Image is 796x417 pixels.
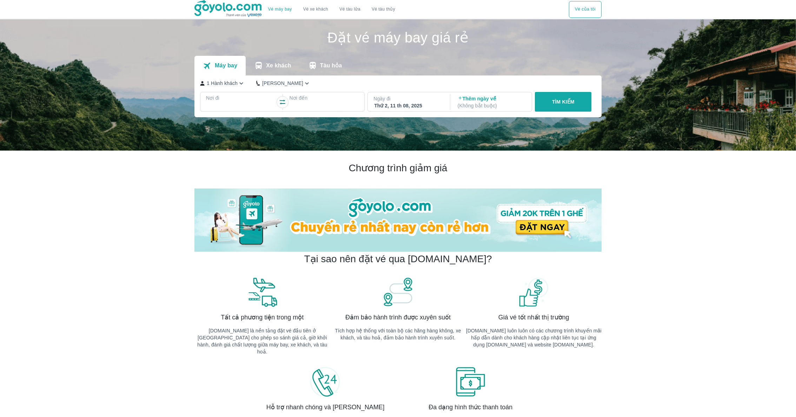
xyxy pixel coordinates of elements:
h1: Đặt vé máy bay giá rẻ [194,31,602,45]
div: Thứ 2, 11 th 08, 2025 [374,102,442,109]
p: Nơi đến [289,94,359,101]
p: Thêm ngày về [458,95,526,109]
button: Vé tàu thủy [366,1,401,18]
p: Nơi đi [206,94,276,101]
img: banner-home [194,188,602,252]
span: Tất cả phương tiện trong một [221,313,304,322]
div: choose transportation mode [569,1,602,18]
span: Đảm bảo hành trình được xuyên suốt [345,313,451,322]
button: TÌM KIẾM [535,92,591,112]
p: ( Không bắt buộc ) [458,102,526,109]
span: Giá vé tốt nhất thị trường [498,313,569,322]
button: [PERSON_NAME] [256,80,311,87]
img: banner [382,277,414,307]
span: Hỗ trợ nhanh chóng và [PERSON_NAME] [266,403,385,411]
h2: Chương trình giảm giá [194,162,602,174]
p: Máy bay [215,62,237,69]
img: banner [518,277,550,307]
button: 1 Hành khách [200,80,245,87]
a: Vé máy bay [268,7,292,12]
p: Tàu hỏa [320,62,342,69]
img: banner [246,277,278,307]
p: [PERSON_NAME] [262,80,303,87]
p: Tích hợp hệ thống với toàn bộ các hãng hàng không, xe khách, và tàu hoả, đảm bảo hành trình xuyên... [330,327,466,341]
h2: Tại sao nên đặt vé qua [DOMAIN_NAME]? [304,253,492,265]
div: transportation tabs [194,56,350,75]
a: Vé tàu lửa [334,1,366,18]
img: banner [455,366,486,397]
a: Vé xe khách [303,7,328,12]
div: choose transportation mode [263,1,401,18]
p: 1 Hành khách [207,80,238,87]
p: [DOMAIN_NAME] luôn luôn có các chương trình khuyến mãi hấp dẫn dành cho khách hàng cập nhật liên ... [466,327,602,348]
p: [DOMAIN_NAME] là nền tảng đặt vé đầu tiên ở [GEOGRAPHIC_DATA] cho phép so sánh giá cả, giờ khởi h... [194,327,330,355]
span: Đa dạng hình thức thanh toán [429,403,512,411]
button: Vé của tôi [569,1,602,18]
img: banner [310,366,341,397]
p: Ngày đi [373,95,443,102]
p: TÌM KIẾM [552,98,575,105]
p: Xe khách [266,62,291,69]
